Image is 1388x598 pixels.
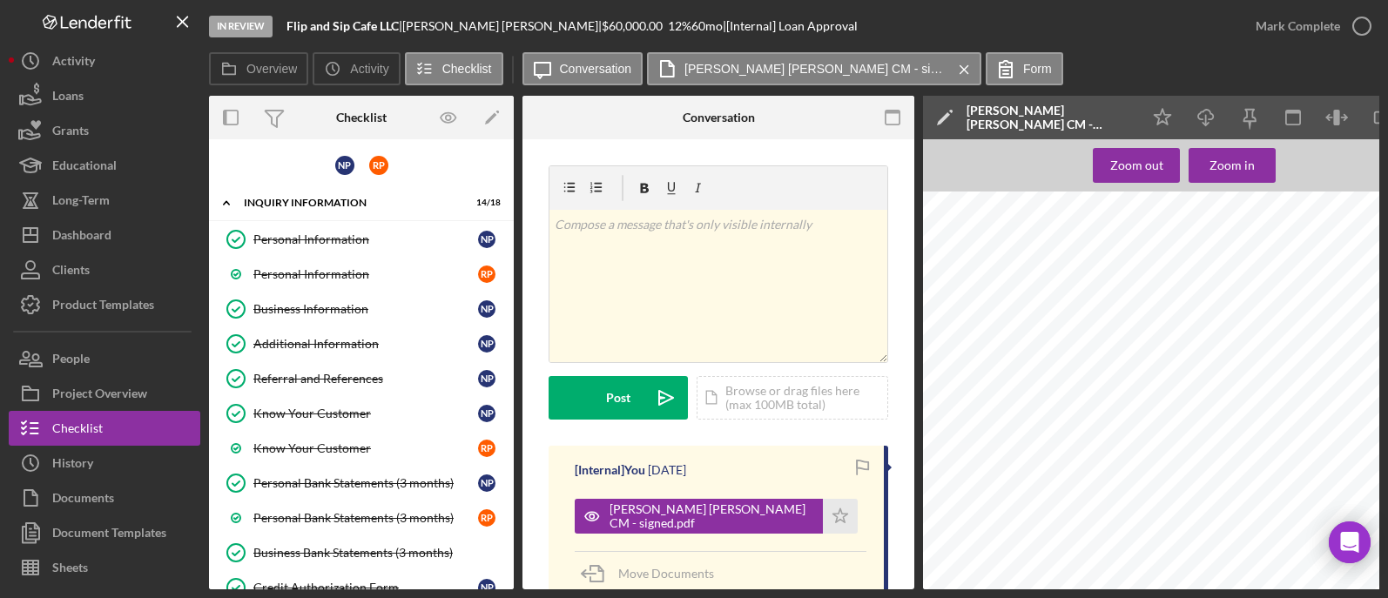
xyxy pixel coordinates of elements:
label: Form [1023,62,1052,76]
button: Grants [9,113,200,148]
a: People [9,341,200,376]
span: 2 [1035,414,1040,422]
a: Personal InformationRP [218,257,505,292]
div: Know Your Customer [253,407,478,420]
a: Project Overview [9,376,200,411]
button: Conversation [522,52,643,85]
button: History [9,446,200,480]
span: RETAINED [1192,420,1233,427]
span: $ [1087,539,1091,547]
div: N P [478,405,495,422]
span: [STREET_ADDRESS] [1014,346,1088,353]
span: CREATED [1074,420,1112,427]
span: % [1147,431,1154,439]
div: Post [606,376,630,420]
div: Personal Information [253,232,478,246]
span: STATE [1273,350,1299,358]
label: Checklist [442,62,492,76]
span: NAICS [1351,392,1376,400]
span: JOBS [1203,410,1223,418]
a: Long-Term [9,183,200,218]
b: Flip and Sip Cafe LLC [286,18,399,33]
div: History [52,446,93,485]
span: SITE VISIT [1188,369,1229,377]
div: Checklist [336,111,387,124]
button: Form [986,52,1063,85]
span: $715.00 [1315,510,1340,518]
span: [PERSON_NAME] CREDIT MEMO FOR LOANS $50,000 AND OVER [1020,291,1346,301]
span: $ [1087,548,1091,556]
div: $60,000.00 [602,19,668,33]
span: S [987,410,991,418]
div: N P [478,231,495,248]
button: Documents [9,480,200,515]
div: Checklist [52,411,103,450]
button: Document Templates [9,515,200,550]
button: Move Documents [575,552,731,595]
label: Overview [246,62,297,76]
div: N P [478,300,495,318]
span: [PERSON_NAME] [1005,458,1071,466]
span: 4 [1149,414,1153,422]
a: Know Your CustomerNP [218,396,505,431]
span: BORROWER [955,322,1002,330]
button: [PERSON_NAME] [PERSON_NAME] CM - signed.pdf [575,499,858,534]
span: CO-BORROWER [1196,322,1257,330]
span: Total [1289,576,1305,584]
button: Product Templates [9,287,200,322]
span: No [1153,369,1162,377]
span: 6 [1274,414,1278,422]
span: 51 [1147,445,1155,453]
div: Conversation [683,111,755,124]
div: Personal Bank Statements (3 months) [253,511,478,525]
span: Leasehold Improvements [1194,529,1273,537]
button: Activity [9,44,200,78]
span: $ [1087,520,1091,527]
div: Business Bank Statements (3 months) [253,546,504,560]
a: Business InformationNP [218,292,505,326]
span: $99,999.99 [1315,576,1351,584]
span: BUSINESS TYPE [955,334,1016,342]
span: [DATE] [1316,392,1341,400]
span: SSBCI [960,510,982,518]
span: Date [1281,400,1297,408]
span: RACE/ [967,365,991,373]
div: [PERSON_NAME] [PERSON_NAME] CM - signed.pdf [967,104,1132,131]
span: VETERAN [1315,369,1353,377]
div: Sheets [52,550,88,589]
button: Loans [9,78,200,113]
div: R P [478,265,495,283]
div: [PERSON_NAME] [PERSON_NAME] CM - signed.pdf [610,502,814,530]
div: Zoom out [1110,148,1163,183]
span: $99,999.99 [1087,510,1122,518]
div: Grants [52,113,89,152]
span: [GEOGRAPHIC_DATA] [1233,346,1313,353]
span: ADDRESS [961,355,998,363]
span: Flip & Sip Café LLC [986,224,1057,233]
button: Post [549,376,688,420]
span: Business [1275,383,1304,391]
span: Flip and Sip Café LLC [1068,322,1145,330]
button: Mark Complete [1238,9,1379,44]
button: Zoom out [1093,148,1180,183]
span: Yes [1119,369,1131,377]
span: 50 [1051,392,1059,400]
div: Personal Information [253,267,478,281]
div: | [Internal] Loan Approval [723,19,858,33]
span: EXISTING [962,420,1001,427]
div: N P [478,370,495,387]
div: Zoom in [1209,148,1255,183]
span: $ [1087,529,1091,537]
span: FF&E [1194,520,1214,527]
span: Move Documents [618,566,714,581]
span: Loan Origination [1194,558,1248,566]
a: Checklist [9,411,200,446]
span: Working Capital [1194,548,1246,556]
span: $99,999.99 [1087,576,1122,584]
